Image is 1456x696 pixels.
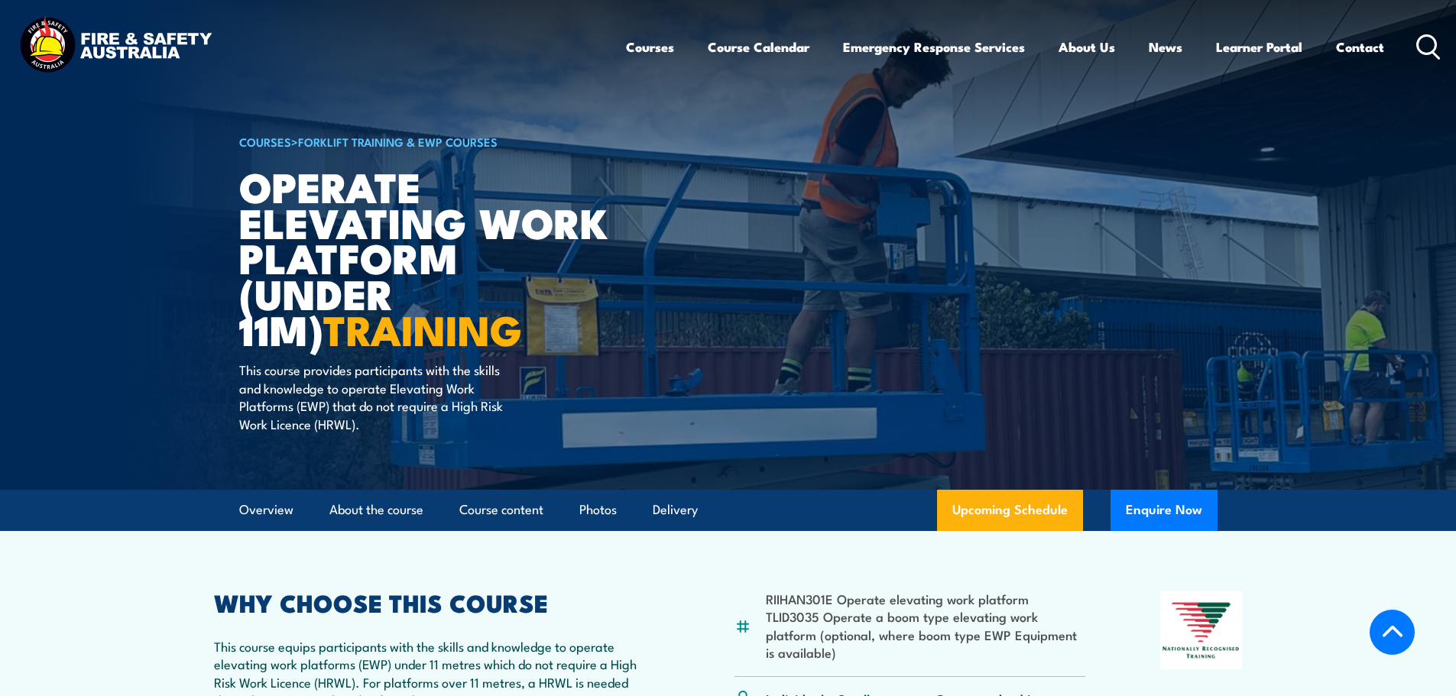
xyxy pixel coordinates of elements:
[239,168,617,347] h1: Operate Elevating Work Platform (under 11m)
[1216,27,1302,67] a: Learner Portal
[937,490,1083,531] a: Upcoming Schedule
[1149,27,1182,67] a: News
[323,296,522,360] strong: TRAINING
[329,490,423,530] a: About the course
[239,361,518,432] p: This course provides participants with the skills and knowledge to operate Elevating Work Platfor...
[766,590,1086,607] li: RIIHAN301E Operate elevating work platform
[239,132,617,151] h6: >
[653,490,698,530] a: Delivery
[459,490,543,530] a: Course content
[766,607,1086,661] li: TLID3035 Operate a boom type elevating work platform (optional, where boom type EWP Equipment is ...
[239,133,291,150] a: COURSES
[239,490,293,530] a: Overview
[843,27,1025,67] a: Emergency Response Services
[1111,490,1218,531] button: Enquire Now
[1059,27,1115,67] a: About Us
[298,133,498,150] a: Forklift Training & EWP Courses
[214,591,660,613] h2: WHY CHOOSE THIS COURSE
[1160,591,1243,669] img: Nationally Recognised Training logo.
[1336,27,1384,67] a: Contact
[579,490,617,530] a: Photos
[708,27,809,67] a: Course Calendar
[626,27,674,67] a: Courses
